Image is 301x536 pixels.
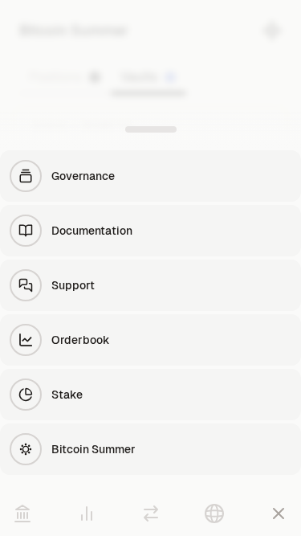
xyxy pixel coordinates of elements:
[51,168,291,184] div: Governance
[51,332,291,348] div: Orderbook
[51,441,291,457] div: Bitcoin Summer
[51,277,291,293] div: Support
[51,387,291,403] div: Stake
[51,223,291,239] div: Documentation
